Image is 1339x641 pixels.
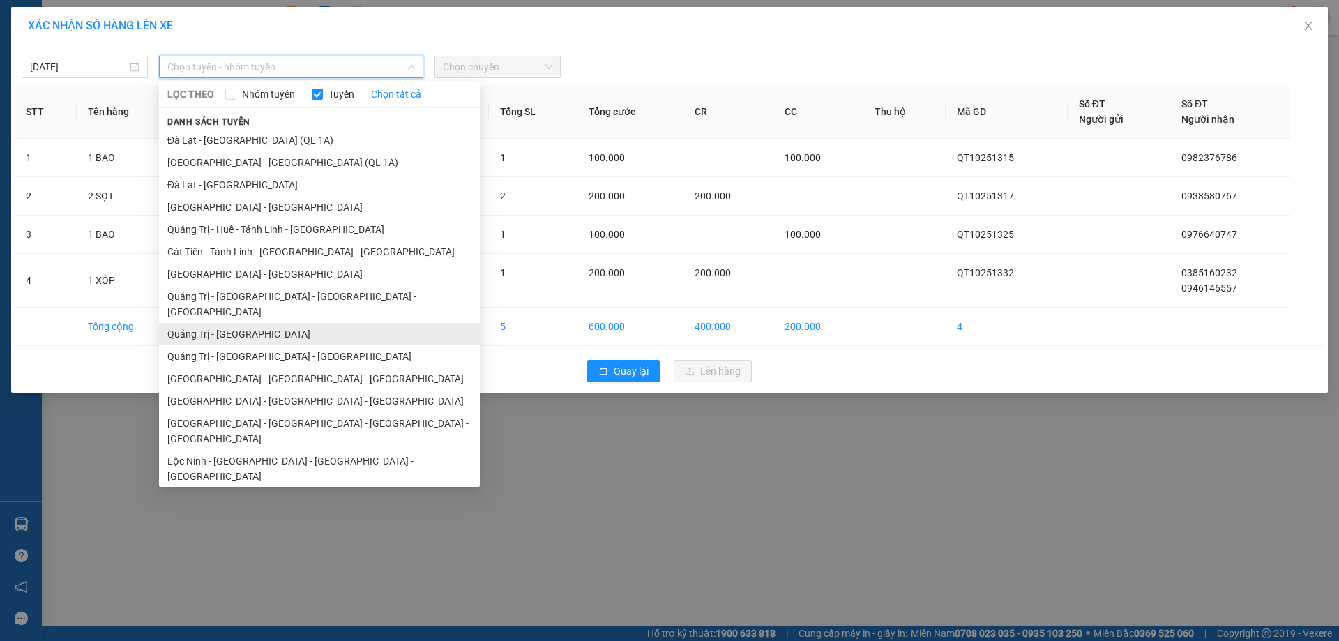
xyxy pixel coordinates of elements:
span: 200.000 [695,267,731,278]
span: Số ĐT [1181,98,1208,110]
li: Quảng Trị - Huế - Tánh Linh - [GEOGRAPHIC_DATA] [159,218,480,241]
span: Người nhận [1181,114,1234,125]
li: Đà Lạt - [GEOGRAPHIC_DATA] (QL 1A) [159,129,480,151]
span: 0982376786 [1181,152,1237,163]
li: Quảng Trị - [GEOGRAPHIC_DATA] - [GEOGRAPHIC_DATA] [159,345,480,368]
li: [GEOGRAPHIC_DATA] - [GEOGRAPHIC_DATA] (QL 1A) [159,151,480,174]
input: 12/10/2025 [30,59,127,75]
td: 600.000 [577,308,683,346]
span: QT10251332 [957,267,1014,278]
td: 1 [15,139,77,177]
td: 2 [15,177,77,216]
li: Cát Tiên - Tánh Linh - [GEOGRAPHIC_DATA] - [GEOGRAPHIC_DATA] [159,241,480,263]
span: rollback [598,366,608,377]
span: 100.000 [785,229,821,240]
li: [GEOGRAPHIC_DATA] - [GEOGRAPHIC_DATA] [159,263,480,285]
li: [GEOGRAPHIC_DATA] - [GEOGRAPHIC_DATA] [159,196,480,218]
td: 200.000 [773,308,863,346]
li: [GEOGRAPHIC_DATA] - [GEOGRAPHIC_DATA] - [GEOGRAPHIC_DATA] [159,390,480,412]
th: CR [683,85,773,139]
span: Chọn chuyến [443,56,552,77]
span: 0976640747 [1181,229,1237,240]
span: Danh sách tuyến [159,116,259,128]
span: 1 [500,267,506,278]
li: Đà Lạt - [GEOGRAPHIC_DATA] [159,174,480,196]
td: 1 BAO [77,216,181,254]
th: CC [773,85,863,139]
span: 100.000 [785,152,821,163]
span: 0946146557 [1181,282,1237,294]
span: Chọn tuyến - nhóm tuyến [167,56,415,77]
span: QT10251325 [957,229,1014,240]
span: 1 [500,152,506,163]
span: QT10251315 [957,152,1014,163]
th: Tổng cước [577,85,683,139]
span: QT10251317 [957,190,1014,202]
span: Quay lại [614,363,649,379]
td: 3 [15,216,77,254]
button: Close [1289,7,1328,46]
button: rollbackQuay lại [587,360,660,382]
span: 1 [500,229,506,240]
button: uploadLên hàng [674,360,752,382]
span: Số ĐT [1079,98,1105,110]
li: [GEOGRAPHIC_DATA] - [GEOGRAPHIC_DATA] - [GEOGRAPHIC_DATA] [159,368,480,390]
span: 200.000 [695,190,731,202]
span: 2 [500,190,506,202]
td: 4 [946,308,1068,346]
span: Tuyến [323,86,360,102]
td: 400.000 [683,308,773,346]
span: Nhóm tuyến [236,86,301,102]
th: STT [15,85,77,139]
th: Mã GD [946,85,1068,139]
th: Tổng SL [489,85,577,139]
td: 2 SỌT [77,177,181,216]
td: 4 [15,254,77,308]
th: Thu hộ [863,85,946,139]
td: Tổng cộng [77,308,181,346]
td: 5 [489,308,577,346]
span: 200.000 [589,267,625,278]
li: [GEOGRAPHIC_DATA] - [GEOGRAPHIC_DATA] - [GEOGRAPHIC_DATA] - [GEOGRAPHIC_DATA] [159,412,480,450]
span: 100.000 [589,152,625,163]
li: Lộc Ninh - [GEOGRAPHIC_DATA] - [GEOGRAPHIC_DATA] - [GEOGRAPHIC_DATA] [159,450,480,488]
td: 1 BAO [77,139,181,177]
span: XÁC NHẬN SỐ HÀNG LÊN XE [28,19,173,32]
li: Quảng Trị - [GEOGRAPHIC_DATA] - [GEOGRAPHIC_DATA] - [GEOGRAPHIC_DATA] [159,285,480,323]
span: LỌC THEO [167,86,214,102]
th: Tên hàng [77,85,181,139]
span: 0385160232 [1181,267,1237,278]
span: 0938580767 [1181,190,1237,202]
span: down [407,63,416,71]
li: Quảng Trị - [GEOGRAPHIC_DATA] [159,323,480,345]
a: Chọn tất cả [371,86,421,102]
span: 100.000 [589,229,625,240]
span: 200.000 [589,190,625,202]
span: close [1303,20,1314,31]
td: 1 XỐP [77,254,181,308]
span: Người gửi [1079,114,1124,125]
